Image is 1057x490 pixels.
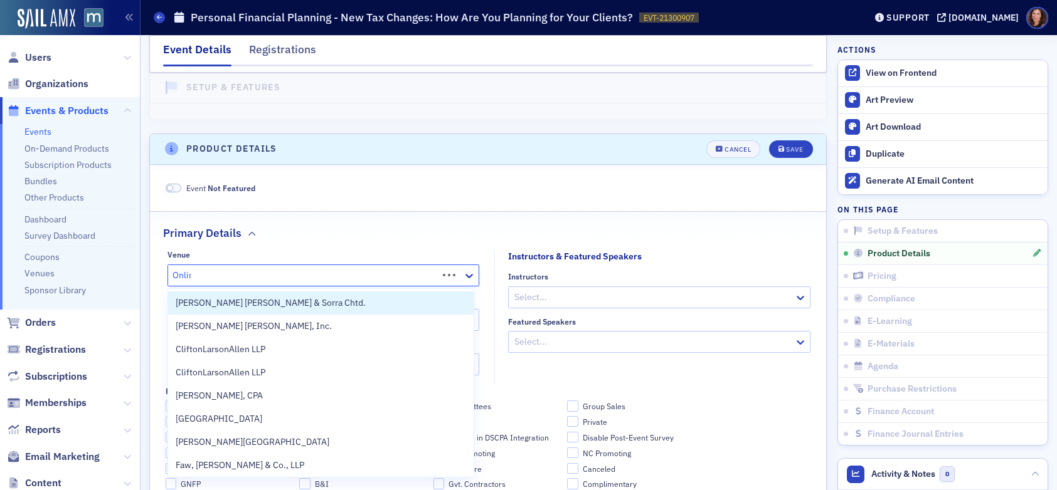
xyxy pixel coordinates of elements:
[567,463,697,474] label: Canceled
[166,387,232,396] div: Product Attributes
[176,296,366,310] span: [PERSON_NAME] [PERSON_NAME] & Sorra Chtd.
[24,126,51,137] a: Events
[508,250,642,263] div: Instructors & Featured Speakers
[315,479,329,489] span: B&I
[166,432,295,443] label: Enable Session Access URL
[167,250,190,259] div: Venue
[866,122,1041,133] div: Art Download
[868,361,898,372] span: Agenda
[583,432,674,443] span: Disable Post-Event Survey
[24,192,84,203] a: Other Products
[186,81,280,94] h4: Setup & Features
[25,476,61,490] span: Content
[567,463,578,474] input: Canceled
[567,416,697,427] label: Private
[25,423,61,437] span: Reports
[433,400,563,412] label: Committees
[166,432,177,443] input: Enable Session Access URL
[567,478,578,489] input: Complimentary
[24,159,112,170] a: Subscription Products
[866,175,1041,187] div: Generate AI Email Content
[838,113,1048,140] a: Art Download
[166,416,295,427] label: Membership Stripe Fee Reversal
[166,447,295,459] label: AICPA Member Discount
[208,183,255,193] span: Not Featured
[886,12,930,23] div: Support
[166,416,177,427] input: Membership Stripe Fee Reversal
[866,68,1041,79] div: View on Frontend
[868,383,957,395] span: Purchase Restrictions
[838,140,1048,167] button: Duplicate
[583,448,631,459] span: NC Promoting
[24,230,95,241] a: Survey Dashboard
[25,77,88,91] span: Organizations
[583,401,625,412] span: Group Sales
[706,140,760,158] button: Cancel
[725,146,751,153] div: Cancel
[18,9,75,29] img: SailAMX
[838,167,1048,194] button: Generate AI Email Content
[75,8,104,29] a: View Homepage
[25,396,87,410] span: Memberships
[25,316,56,330] span: Orders
[84,8,104,28] img: SailAMX
[7,77,88,91] a: Organizations
[868,226,938,237] span: Setup & Features
[7,423,61,437] a: Reports
[948,12,1019,23] div: [DOMAIN_NAME]
[583,464,615,474] span: Canceled
[186,142,277,155] h4: Product Details
[299,478,311,489] input: B&I
[24,143,109,154] a: On-Demand Products
[868,429,964,440] span: Finance Journal Entries
[433,463,563,474] label: Signature
[567,432,578,443] input: Disable Post-Event Survey
[433,432,563,443] label: Include in DSCPA Integration
[567,400,697,412] label: Group Sales
[176,343,265,356] span: CliftonLarsonAllen LLP
[871,467,935,481] span: Activity & Notes
[7,51,51,65] a: Users
[176,366,265,379] span: CliftonLarsonAllen LLP
[176,320,332,333] span: [PERSON_NAME] [PERSON_NAME], Inc.
[838,60,1048,86] a: View on Frontend
[176,389,263,402] span: [PERSON_NAME], CPA
[186,182,255,194] span: Event
[868,271,896,282] span: Pricing
[567,400,578,412] input: Group Sales
[433,416,563,427] label: New
[433,447,563,459] label: VA Promoting
[583,479,637,489] span: Complimentary
[7,476,61,490] a: Content
[7,316,56,330] a: Orders
[191,10,633,25] h1: Personal Financial Planning - New Tax Changes: How Are You Planning for Your Clients?
[433,478,563,489] label: Gvt. Contractors
[25,104,109,118] span: Events & Products
[299,478,429,489] label: B&I
[567,432,697,443] label: Disable Post-Event Survey
[7,396,87,410] a: Memberships
[166,400,177,412] input: [DOMAIN_NAME] Courses
[24,175,57,187] a: Bundles
[937,13,1023,22] button: [DOMAIN_NAME]
[868,406,934,417] span: Finance Account
[25,51,51,65] span: Users
[24,268,55,279] a: Venues
[163,41,231,66] div: Event Details
[166,463,295,474] label: FL Promoting
[176,459,304,472] span: Faw, [PERSON_NAME] & Co., LLP
[567,478,697,489] label: Complimentary
[837,44,876,55] h4: Actions
[163,225,242,241] h2: Primary Details
[644,13,694,23] span: EVT-21300907
[866,95,1041,106] div: Art Preview
[166,447,177,459] input: AICPA Member Discount
[7,104,109,118] a: Events & Products
[940,466,955,482] span: 0
[449,432,549,443] span: Include in DSCPA Integration
[868,293,915,305] span: Compliance
[786,146,803,153] div: Save
[24,214,66,225] a: Dashboard
[449,479,506,489] span: Gvt. Contractors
